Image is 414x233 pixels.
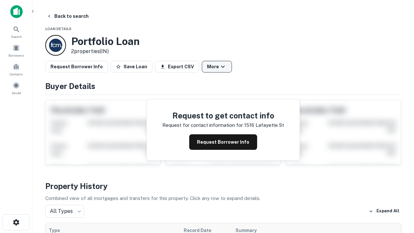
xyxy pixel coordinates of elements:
p: Combined view of all mortgages and transfers for this property. Click any row to expand details. [45,194,401,202]
p: Request for contact information for [162,121,243,129]
button: Export CSV [155,61,199,72]
h4: Property History [45,180,401,192]
button: Request Borrower Info [45,61,108,72]
div: All Types [45,205,84,218]
span: Loan Details [45,27,71,31]
h4: Buyer Details [45,80,401,92]
a: Contacts [2,61,30,78]
span: Search [11,34,22,39]
h4: Request to get contact info [162,110,284,121]
span: Contacts [10,72,23,77]
span: Saved [12,90,21,95]
iframe: Chat Widget [382,161,414,192]
button: Expand All [367,206,401,216]
button: Back to search [44,10,91,22]
h3: Portfolio Loan [71,35,140,48]
p: 2 properties (IN) [71,48,140,55]
img: capitalize-icon.png [10,5,23,18]
button: Save Loan [111,61,152,72]
a: Borrowers [2,42,30,59]
p: 1516 lafayette st [244,121,284,129]
a: Search [2,23,30,40]
button: More [202,61,232,72]
span: Borrowers [8,53,24,58]
a: Saved [2,79,30,97]
button: Request Borrower Info [189,134,257,150]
